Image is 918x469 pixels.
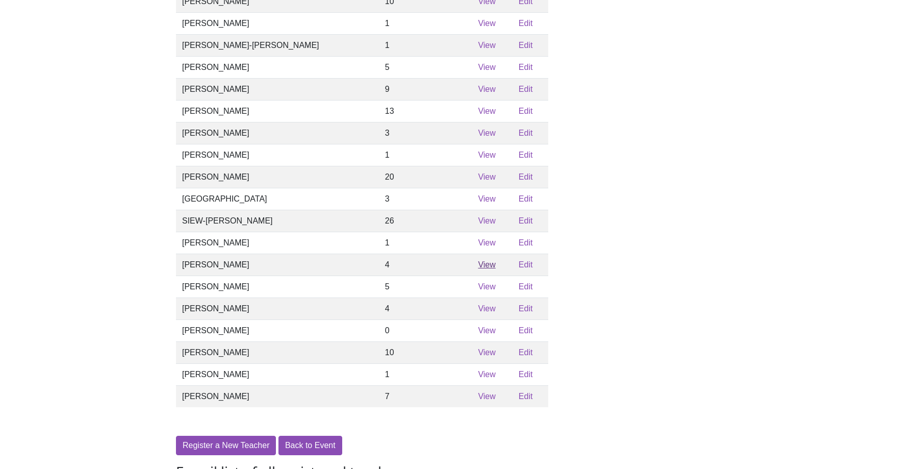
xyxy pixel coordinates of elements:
[379,298,472,319] td: 4
[519,392,533,401] a: Edit
[519,238,533,247] a: Edit
[379,166,472,188] td: 20
[519,304,533,313] a: Edit
[176,166,379,188] td: [PERSON_NAME]
[176,232,379,254] td: [PERSON_NAME]
[379,363,472,385] td: 1
[176,319,379,341] td: [PERSON_NAME]
[176,385,379,407] td: [PERSON_NAME]
[519,172,533,181] a: Edit
[278,436,342,455] a: Back to Event
[478,304,495,313] a: View
[379,232,472,254] td: 1
[379,78,472,100] td: 9
[519,348,533,357] a: Edit
[379,188,472,210] td: 3
[519,85,533,93] a: Edit
[519,260,533,269] a: Edit
[176,188,379,210] td: [GEOGRAPHIC_DATA]
[176,12,379,34] td: [PERSON_NAME]
[519,63,533,71] a: Edit
[379,144,472,166] td: 1
[478,63,495,71] a: View
[379,12,472,34] td: 1
[519,194,533,203] a: Edit
[519,282,533,291] a: Edit
[379,100,472,122] td: 13
[176,254,379,276] td: [PERSON_NAME]
[478,392,495,401] a: View
[379,319,472,341] td: 0
[379,341,472,363] td: 10
[519,41,533,50] a: Edit
[176,298,379,319] td: [PERSON_NAME]
[478,194,495,203] a: View
[176,276,379,298] td: [PERSON_NAME]
[519,107,533,115] a: Edit
[478,85,495,93] a: View
[176,341,379,363] td: [PERSON_NAME]
[176,100,379,122] td: [PERSON_NAME]
[478,172,495,181] a: View
[176,34,379,56] td: [PERSON_NAME]-[PERSON_NAME]
[519,19,533,28] a: Edit
[478,129,495,137] a: View
[176,210,379,232] td: SIEW-[PERSON_NAME]
[478,326,495,335] a: View
[478,151,495,159] a: View
[379,385,472,407] td: 7
[176,122,379,144] td: [PERSON_NAME]
[478,216,495,225] a: View
[478,107,495,115] a: View
[519,129,533,137] a: Edit
[176,436,276,455] a: Register a New Teacher
[478,19,495,28] a: View
[478,238,495,247] a: View
[379,122,472,144] td: 3
[478,41,495,50] a: View
[379,254,472,276] td: 4
[519,216,533,225] a: Edit
[519,326,533,335] a: Edit
[478,282,495,291] a: View
[478,370,495,379] a: View
[176,56,379,78] td: [PERSON_NAME]
[176,144,379,166] td: [PERSON_NAME]
[176,78,379,100] td: [PERSON_NAME]
[519,370,533,379] a: Edit
[478,348,495,357] a: View
[478,260,495,269] a: View
[519,151,533,159] a: Edit
[176,363,379,385] td: [PERSON_NAME]
[379,34,472,56] td: 1
[379,210,472,232] td: 26
[379,56,472,78] td: 5
[379,276,472,298] td: 5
